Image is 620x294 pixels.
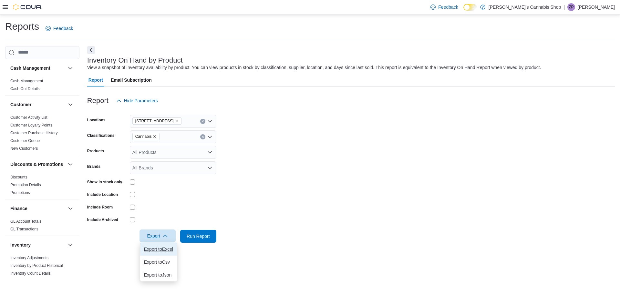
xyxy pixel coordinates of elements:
span: Customer Queue [10,138,40,143]
a: Customer Purchase History [10,131,58,135]
label: Brands [87,164,100,169]
a: New Customers [10,146,38,151]
span: Export to Json [144,272,173,278]
a: Inventory Adjustments [10,256,48,260]
h3: Cash Management [10,65,50,71]
h1: Reports [5,20,39,33]
img: Cova [13,4,42,10]
a: Promotions [10,190,30,195]
span: Promotion Details [10,182,41,188]
a: Customer Activity List [10,115,47,120]
p: | [563,3,565,11]
button: Inventory [67,241,74,249]
a: Cash Management [10,79,43,83]
button: Open list of options [207,119,212,124]
h3: Discounts & Promotions [10,161,63,167]
a: Inventory Count Details [10,271,51,276]
p: [PERSON_NAME] [578,3,615,11]
span: Export to Excel [144,247,173,252]
span: Export [143,229,172,242]
label: Include Archived [87,217,118,222]
span: [STREET_ADDRESS] [135,118,174,124]
span: Run Report [187,233,210,239]
span: Feedback [438,4,458,10]
span: Cash Management [10,78,43,84]
a: Feedback [43,22,76,35]
a: Promotion Details [10,183,41,187]
span: Feedback [53,25,73,32]
div: View a snapshot of inventory availability by product. You can view products in stock by classific... [87,64,541,71]
h3: Finance [10,205,27,212]
p: [PERSON_NAME]'s Cannabis Shop [489,3,561,11]
a: Discounts [10,175,27,179]
button: Clear input [200,134,205,139]
button: Open list of options [207,165,212,170]
button: Export toExcel [140,243,177,256]
label: Classifications [87,133,115,138]
h3: Inventory [10,242,31,248]
span: Inventory Adjustments [10,255,48,260]
h3: Report [87,97,108,105]
input: Dark Mode [463,4,477,11]
div: Discounts & Promotions [5,173,79,199]
span: Export to Csv [144,259,173,265]
a: Cash Out Details [10,86,40,91]
a: Customer Queue [10,138,40,143]
span: Email Subscription [111,74,152,86]
button: Remove 160 Wellington St. E Unit 3 from selection in this group [175,119,179,123]
a: Feedback [428,1,460,14]
button: Run Report [180,230,216,243]
span: Cannabis [132,133,160,140]
span: Report [88,74,103,86]
button: Finance [67,205,74,212]
button: Customer [10,101,65,108]
a: Inventory On Hand by Package [10,279,64,283]
label: Locations [87,117,106,123]
div: Cash Management [5,77,79,95]
span: Inventory by Product Historical [10,263,63,268]
button: Inventory [10,242,65,248]
span: ZP [569,3,573,11]
a: GL Transactions [10,227,38,231]
button: Remove Cannabis from selection in this group [153,135,157,138]
div: Finance [5,218,79,236]
label: Include Room [87,205,113,210]
button: Next [87,46,95,54]
button: Hide Parameters [114,94,160,107]
div: Zahra Parisa Kamalvandy [567,3,575,11]
a: GL Account Totals [10,219,41,224]
button: Finance [10,205,65,212]
a: Inventory by Product Historical [10,263,63,268]
button: Discounts & Promotions [67,160,74,168]
div: Customer [5,114,79,155]
span: 160 Wellington St. E Unit 3 [132,117,182,125]
button: Export [139,229,176,242]
span: Cannabis [135,133,152,140]
span: Customer Purchase History [10,130,58,136]
button: Cash Management [67,64,74,72]
h3: Customer [10,101,31,108]
a: Customer Loyalty Points [10,123,52,127]
h3: Inventory On Hand by Product [87,56,183,64]
button: Cash Management [10,65,65,71]
label: Products [87,148,104,154]
button: Open list of options [207,150,212,155]
button: Customer [67,101,74,108]
label: Include Location [87,192,118,197]
button: Export toCsv [140,256,177,269]
button: Clear input [200,119,205,124]
span: Promotions [10,190,30,195]
button: Open list of options [207,134,212,139]
button: Discounts & Promotions [10,161,65,167]
label: Show in stock only [87,179,122,185]
span: Hide Parameters [124,97,158,104]
span: Cash Out Details [10,86,40,91]
button: Export toJson [140,269,177,281]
